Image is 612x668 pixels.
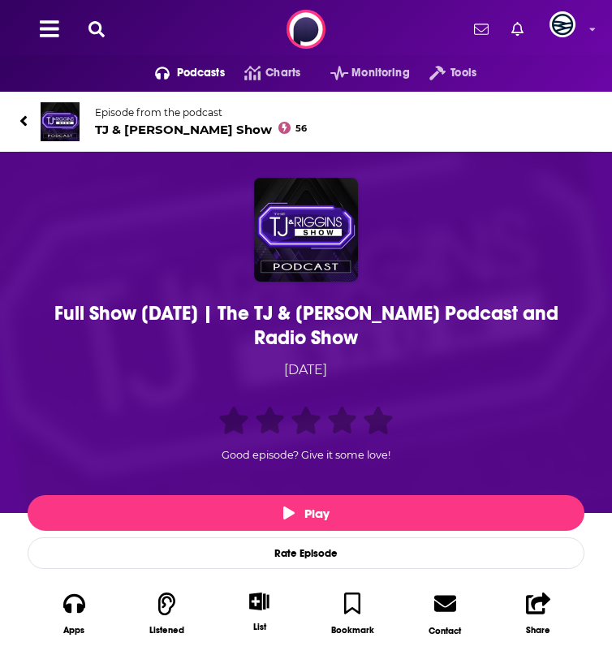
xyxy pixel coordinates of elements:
[492,582,584,646] button: Share
[41,102,80,141] img: TJ & Riggins Show
[59,360,553,381] div: [DATE]
[28,582,120,646] button: Apps
[28,537,584,569] div: Rate Episode
[287,10,325,49] img: Podchaser - Follow, Share and Rate Podcasts
[28,495,584,531] button: Play
[468,15,495,43] a: Show notifications dropdown
[550,11,575,37] img: User Profile
[222,449,390,461] span: Good episode? Give it some love!
[149,625,184,636] div: Listened
[429,625,461,636] div: Contact
[253,621,266,632] div: List
[410,60,476,86] button: open menu
[306,582,399,646] button: Bookmark
[254,178,358,282] img: Full Show 09/19/2025 | The TJ & Riggins Podcast and Radio Show
[95,106,307,119] span: Episode from the podcast
[550,11,575,37] span: Logged in as GlobalPrairie
[265,62,300,84] span: Charts
[213,582,306,642] div: Show More ButtonList
[550,11,585,47] a: Logged in as GlobalPrairie
[450,62,476,84] span: Tools
[243,593,276,610] button: Show More Button
[95,122,307,137] span: TJ & [PERSON_NAME] Show
[351,62,409,84] span: Monitoring
[311,60,410,86] button: open menu
[136,60,225,86] button: open menu
[63,625,84,636] div: Apps
[331,625,374,636] div: Bookmark
[177,62,225,84] span: Podcasts
[19,102,593,141] a: TJ & Riggins ShowEpisode from the podcastTJ & [PERSON_NAME] Show56
[283,506,330,521] span: Play
[295,125,307,132] span: 56
[505,15,530,43] a: Show notifications dropdown
[120,582,213,646] button: Listened
[225,60,300,86] a: Charts
[399,582,491,646] a: Contact
[526,625,550,636] div: Share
